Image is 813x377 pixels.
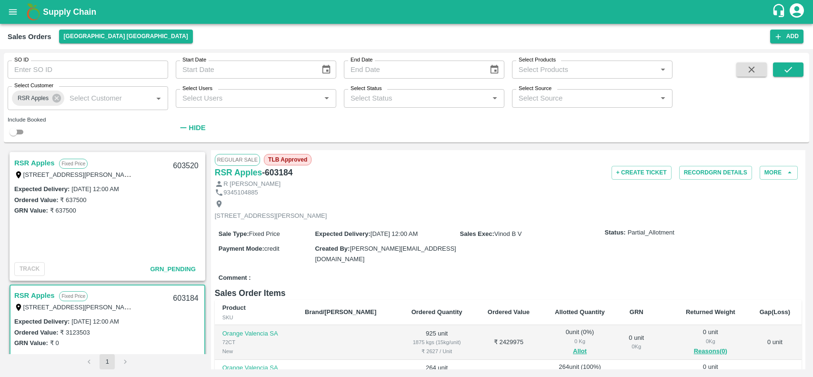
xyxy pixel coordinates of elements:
b: GRN [630,308,643,316]
b: Allotted Quantity [555,308,605,316]
label: Created By : [315,245,350,252]
label: Expected Delivery : [315,230,370,237]
span: Partial_Allotment [628,228,674,237]
label: Select Products [519,56,556,64]
span: RSR Apples [12,93,54,103]
label: Sales Exec : [460,230,494,237]
td: ₹ 2429975 [475,325,542,360]
button: Open [657,63,669,76]
div: ₹ 2627 / Unit [406,347,468,356]
b: Brand/[PERSON_NAME] [305,308,376,316]
button: Open [657,92,669,104]
h6: Sales Order Items [215,286,802,300]
div: New [222,347,290,356]
label: [DATE] 12:00 AM [71,185,119,193]
input: Select Status [347,92,486,104]
button: + Create Ticket [612,166,672,180]
p: Fixed Price [59,291,88,301]
p: R [PERSON_NAME] [223,180,281,189]
div: Sales Orders [8,31,51,43]
td: 925 unit [398,325,475,360]
b: Ordered Value [488,308,530,316]
button: Select DC [59,30,193,43]
strong: Hide [189,124,205,132]
p: Orange Valencia SA [222,364,290,373]
button: Allot [573,346,587,357]
b: Gap(Loss) [760,308,790,316]
nav: pagination navigation [80,354,134,369]
div: 1875 kgs (15kg/unit) [406,338,468,346]
span: TLB Approved [264,154,311,165]
label: SO ID [14,56,29,64]
label: ₹ 3123503 [60,329,90,336]
div: 0 unit ( 0 %) [550,328,610,357]
a: RSR Apples [14,289,54,302]
b: Returned Weight [686,308,735,316]
label: [STREET_ADDRESS][PERSON_NAME] [23,303,136,311]
label: Select Users [182,85,212,92]
span: credit [264,245,280,252]
div: 0 Kg [681,337,741,346]
input: End Date [344,61,482,79]
span: Regular Sale [215,154,260,165]
span: [PERSON_NAME][EMAIL_ADDRESS][DOMAIN_NAME] [315,245,456,263]
input: Select Customer [66,92,137,104]
label: Select Status [351,85,382,92]
label: ₹ 637500 [60,196,86,204]
a: RSR Apples [14,157,54,169]
label: GRN Value: [14,207,48,214]
input: Select Products [515,63,654,76]
button: Add [770,30,803,43]
input: Select Users [179,92,318,104]
button: More [760,166,798,180]
div: SKU [222,313,290,322]
span: [DATE] 12:00 AM [371,230,418,237]
div: 0 unit [681,328,741,357]
p: 9345104885 [223,188,258,197]
h6: - 603184 [262,166,292,179]
span: Vinod B V [494,230,522,237]
p: [STREET_ADDRESS][PERSON_NAME] [215,212,327,221]
div: Include Booked [8,115,168,124]
div: 72CT [222,338,290,346]
p: Orange Valencia SA [222,329,290,338]
span: Fixed Price [249,230,280,237]
div: account of current user [788,2,805,22]
a: Supply Chain [43,5,772,19]
button: Open [152,92,165,104]
b: Ordered Quantity [412,308,462,316]
label: Comment : [219,274,251,283]
div: 603520 [167,155,204,177]
a: RSR Apples [215,166,262,179]
div: 0 Kg [625,342,647,351]
button: Reasons(0) [681,346,741,357]
td: 0 unit [748,325,802,360]
label: Status: [605,228,626,237]
label: Payment Mode : [219,245,264,252]
label: Start Date [182,56,206,64]
button: Open [321,92,333,104]
label: Sale Type : [219,230,249,237]
b: Supply Chain [43,7,96,17]
input: Start Date [176,61,313,79]
label: [DATE] 12:00 AM [71,318,119,325]
label: GRN Value: [14,339,48,346]
div: customer-support [772,3,788,20]
input: Enter SO ID [8,61,168,79]
div: RSR Apples [12,91,64,106]
button: Choose date [317,61,335,79]
button: Open [489,92,501,104]
button: open drawer [2,1,24,23]
label: End Date [351,56,372,64]
button: Hide [176,120,208,136]
label: ₹ 0 [50,339,59,346]
div: 0 Kg [550,337,610,346]
span: GRN_Pending [150,265,195,273]
button: RecordGRN Details [679,166,752,180]
label: Select Source [519,85,552,92]
label: ₹ 637500 [50,207,76,214]
label: Select Customer [14,82,53,90]
label: Expected Delivery : [14,185,70,193]
p: Fixed Price [59,159,88,169]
